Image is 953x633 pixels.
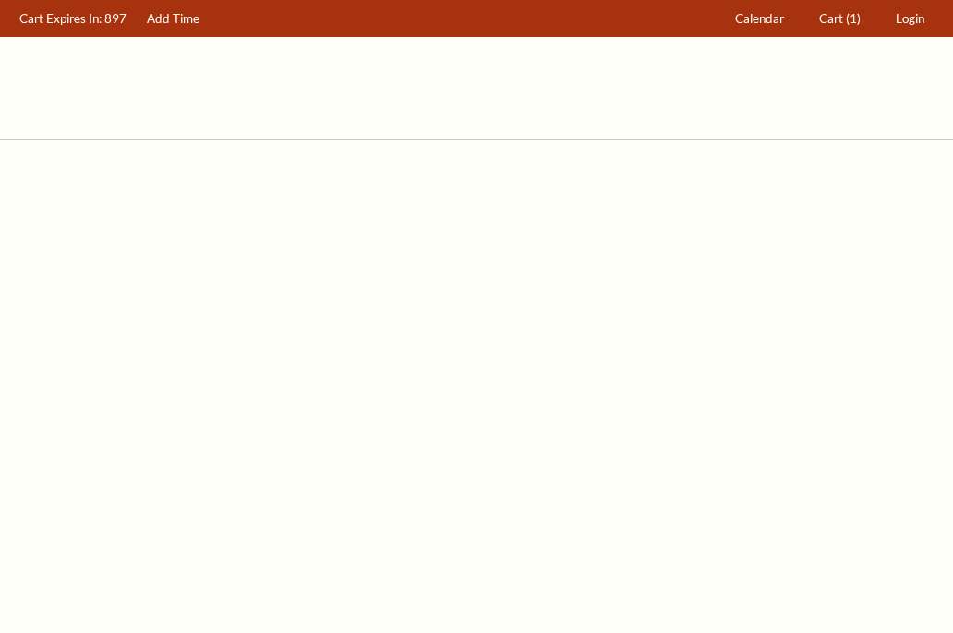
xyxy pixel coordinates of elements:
a: Login [887,1,934,37]
span: Cart Expires In: [19,11,102,26]
span: (1) [846,11,861,26]
span: Calendar [735,11,784,26]
a: Add Time [139,1,209,37]
span: 897 [104,11,127,26]
span: Login [896,11,924,26]
span: Cart [819,11,843,26]
a: Calendar [727,1,793,37]
a: Cart (1) [811,1,870,37]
